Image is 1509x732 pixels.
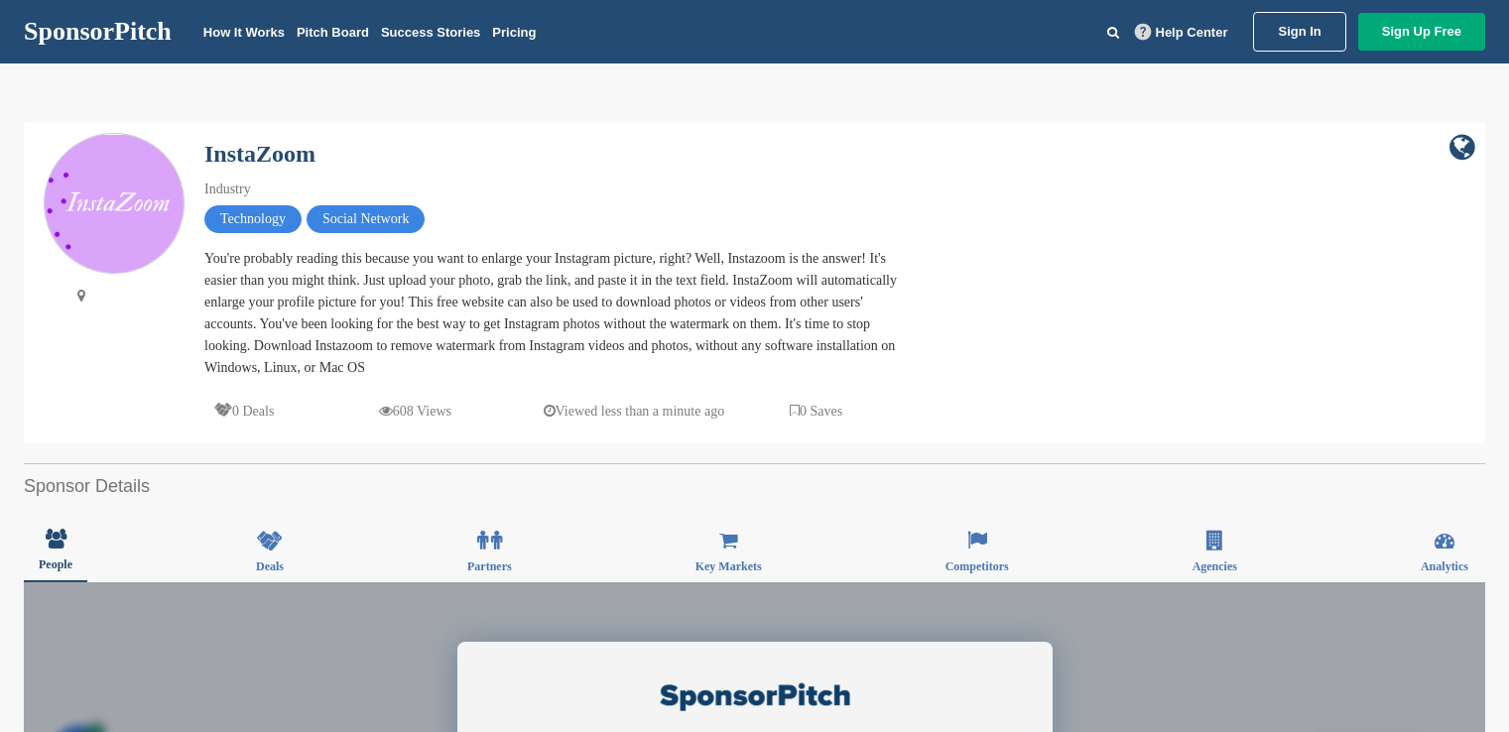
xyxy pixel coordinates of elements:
[307,205,425,233] span: Social Network
[379,399,451,424] p: 608 Views
[24,19,172,45] a: SponsorPitch
[1421,560,1468,572] span: Analytics
[297,25,369,40] a: Pitch Board
[39,558,72,570] span: People
[214,399,274,424] p: 0 Deals
[381,25,480,40] a: Success Stories
[204,179,899,200] div: Industry
[492,25,536,40] a: Pricing
[204,205,302,233] span: Technology
[544,399,725,424] p: Viewed less than a minute ago
[45,135,184,274] img: Sponsorpitch & InstaZoom
[1358,13,1485,51] a: Sign Up Free
[1131,21,1232,44] a: Help Center
[24,473,1485,500] h2: Sponsor Details
[256,560,284,572] span: Deals
[695,560,762,572] span: Key Markets
[204,248,899,379] div: You're probably reading this because you want to enlarge your Instagram picture, right? Well, Ins...
[1449,133,1475,163] a: company link
[204,141,315,167] a: InstaZoom
[790,399,842,424] p: 0 Saves
[203,25,285,40] a: How It Works
[1253,12,1345,52] a: Sign In
[945,560,1009,572] span: Competitors
[467,560,512,572] span: Partners
[1193,560,1237,572] span: Agencies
